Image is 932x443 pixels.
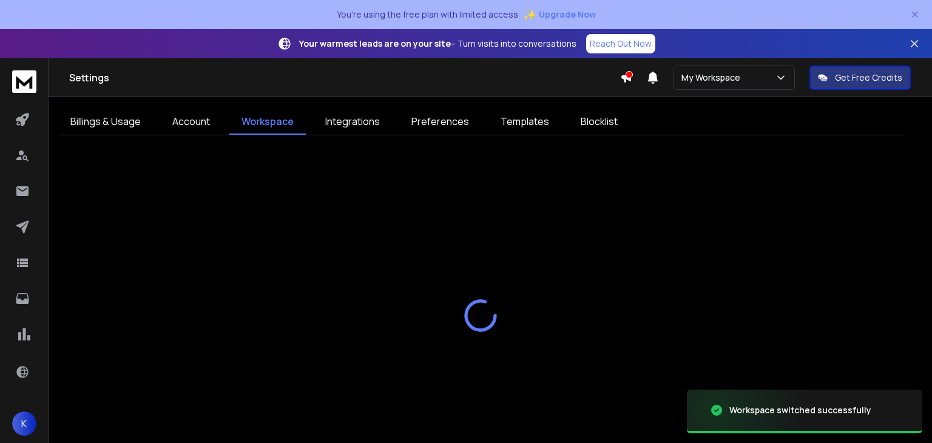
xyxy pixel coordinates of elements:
[590,38,652,50] p: Reach Out Now
[299,38,451,49] strong: Your warmest leads are on your site
[523,2,596,27] button: ✨Upgrade Now
[539,8,596,21] span: Upgrade Now
[299,38,576,50] p: – Turn visits into conversations
[160,109,222,135] a: Account
[229,109,306,135] a: Workspace
[586,34,655,53] a: Reach Out Now
[12,70,36,93] img: logo
[809,66,911,90] button: Get Free Credits
[313,109,392,135] a: Integrations
[399,109,481,135] a: Preferences
[681,72,745,84] p: My Workspace
[488,109,561,135] a: Templates
[523,6,536,23] span: ✨
[12,411,36,436] button: K
[58,109,153,135] a: Billings & Usage
[337,8,518,21] p: You're using the free plan with limited access
[835,72,902,84] p: Get Free Credits
[69,70,620,85] h1: Settings
[729,404,871,416] div: Workspace switched successfully
[569,109,630,135] a: Blocklist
